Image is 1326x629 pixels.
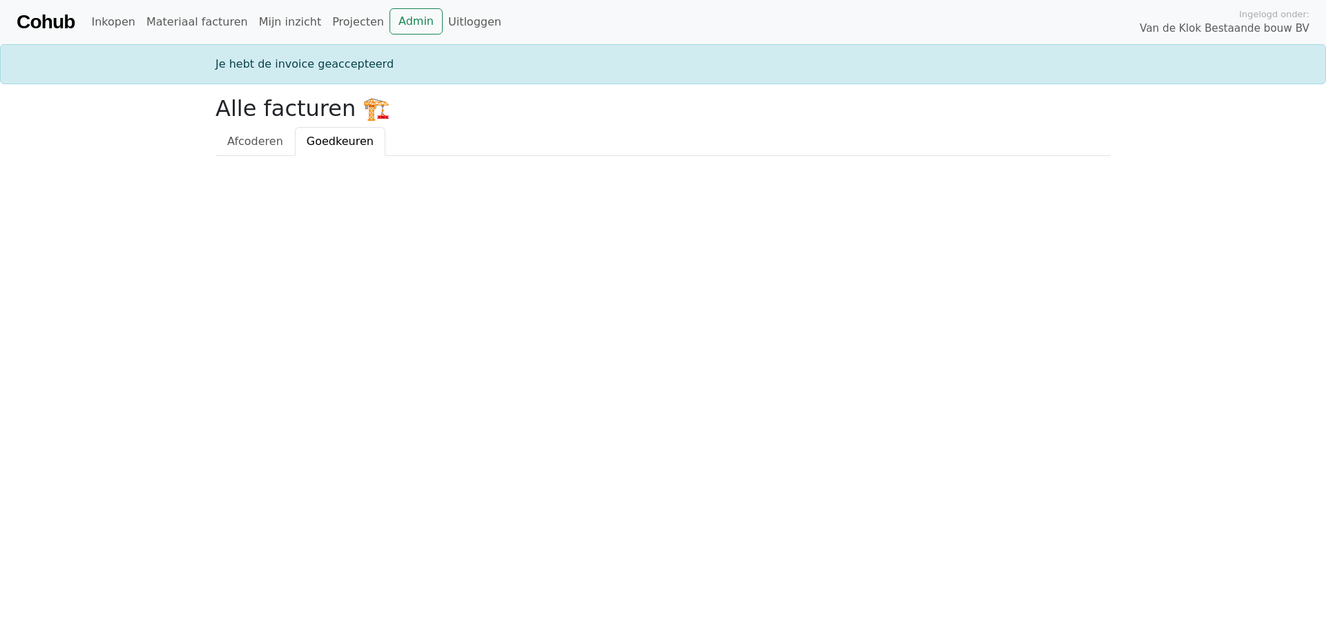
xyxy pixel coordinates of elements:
[227,135,283,148] span: Afcoderen
[141,8,253,36] a: Materiaal facturen
[1239,8,1309,21] span: Ingelogd onder:
[307,135,374,148] span: Goedkeuren
[327,8,390,36] a: Projecten
[253,8,327,36] a: Mijn inzicht
[215,95,1111,122] h2: Alle facturen 🏗️
[207,56,1119,72] div: Je hebt de invoice geaccepteerd
[1140,21,1309,37] span: Van de Klok Bestaande bouw BV
[390,8,443,35] a: Admin
[86,8,140,36] a: Inkopen
[215,127,295,156] a: Afcoderen
[295,127,385,156] a: Goedkeuren
[17,6,75,39] a: Cohub
[443,8,507,36] a: Uitloggen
